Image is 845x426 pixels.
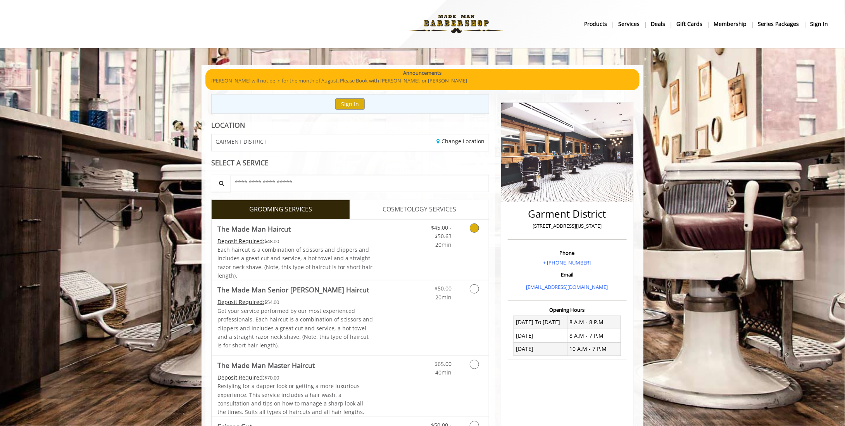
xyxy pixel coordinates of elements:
[404,69,442,77] b: Announcements
[211,120,245,130] b: LOCATION
[211,175,231,192] button: Service Search
[211,159,489,167] div: SELECT A SERVICE
[217,237,373,246] div: $48.00
[508,307,627,313] h3: Opening Hours
[435,360,452,368] span: $65.00
[217,223,291,234] b: The Made Man Haircut
[435,294,452,301] span: 20min
[526,283,608,290] a: [EMAIL_ADDRESS][DOMAIN_NAME]
[758,20,799,28] b: Series packages
[217,373,373,382] div: $70.00
[216,139,267,144] span: GARMENT DISTRICT
[579,18,613,29] a: Productsproducts
[651,20,665,28] b: Deals
[249,204,312,215] span: GROOMING SERVICES
[217,307,373,350] p: Get your service performed by our most experienced professionals. Each haircut is a combination o...
[543,259,591,266] a: + [PHONE_NUMBER]
[714,20,747,28] b: Membership
[217,237,264,245] span: This service needs some Advance to be paid before we block your appointment
[437,137,485,145] a: Change Location
[403,3,510,45] img: Made Man Barbershop logo
[335,98,365,110] button: Sign In
[514,329,567,342] td: [DATE]
[514,316,567,329] td: [DATE] To [DATE]
[431,224,452,240] span: $45.00 - $50.63
[435,369,452,376] span: 40min
[584,20,607,28] b: products
[510,208,625,220] h2: Garment District
[567,329,621,342] td: 8 A.M - 7 P.M
[514,342,567,356] td: [DATE]
[567,342,621,356] td: 10 A.M - 7 P.M
[510,222,625,230] p: [STREET_ADDRESS][US_STATE]
[676,20,702,28] b: gift cards
[217,298,264,306] span: This service needs some Advance to be paid before we block your appointment
[510,250,625,256] h3: Phone
[618,20,640,28] b: Services
[811,20,828,28] b: sign in
[645,18,671,29] a: DealsDeals
[613,18,645,29] a: ServicesServices
[217,374,264,381] span: This service needs some Advance to be paid before we block your appointment
[805,18,834,29] a: sign insign in
[708,18,753,29] a: MembershipMembership
[510,272,625,277] h3: Email
[217,246,372,279] span: Each haircut is a combination of scissors and clippers and includes a great cut and service, a ho...
[383,204,456,215] span: COSMETOLOGY SERVICES
[211,77,634,85] p: [PERSON_NAME] will not be in for the month of August. Please Book with [PERSON_NAME], or [PERSON_...
[753,18,805,29] a: Series packagesSeries packages
[671,18,708,29] a: Gift cardsgift cards
[217,298,373,306] div: $54.00
[567,316,621,329] td: 8 A.M - 8 P.M
[217,284,369,295] b: The Made Man Senior [PERSON_NAME] Haircut
[217,382,364,416] span: Restyling for a dapper look or getting a more luxurious experience. This service includes a hair ...
[435,285,452,292] span: $50.00
[435,241,452,248] span: 20min
[217,360,315,371] b: The Made Man Master Haircut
